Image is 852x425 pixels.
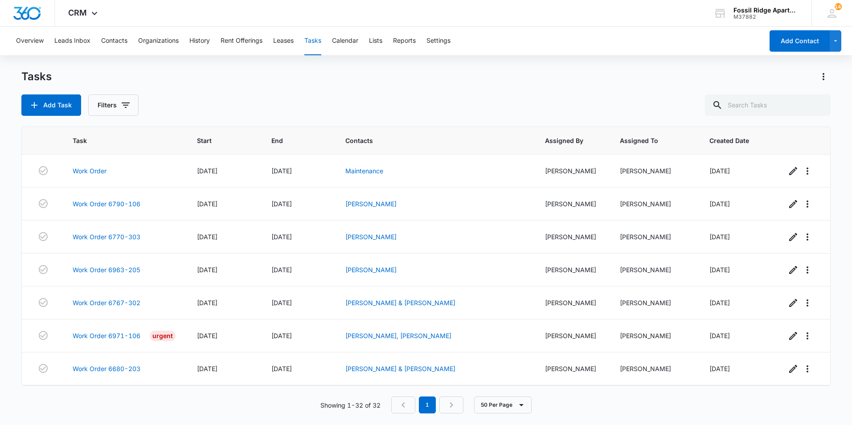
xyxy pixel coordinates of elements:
[54,27,90,55] button: Leads Inbox
[709,167,730,175] span: [DATE]
[345,332,451,339] a: [PERSON_NAME], [PERSON_NAME]
[197,332,217,339] span: [DATE]
[197,365,217,372] span: [DATE]
[545,199,598,208] div: [PERSON_NAME]
[271,200,292,208] span: [DATE]
[620,265,688,274] div: [PERSON_NAME]
[320,400,381,410] p: Showing 1-32 of 32
[73,331,140,340] a: Work Order 6971-106
[197,200,217,208] span: [DATE]
[101,27,127,55] button: Contacts
[709,266,730,274] span: [DATE]
[393,27,416,55] button: Reports
[345,200,397,208] a: [PERSON_NAME]
[197,299,217,306] span: [DATE]
[332,27,358,55] button: Calendar
[73,136,162,145] span: Task
[197,167,217,175] span: [DATE]
[271,332,292,339] span: [DATE]
[221,27,262,55] button: Rent Offerings
[733,7,799,14] div: account name
[709,200,730,208] span: [DATE]
[709,233,730,241] span: [DATE]
[369,27,382,55] button: Lists
[73,265,140,274] a: Work Order 6963-205
[197,136,237,145] span: Start
[271,365,292,372] span: [DATE]
[68,8,87,17] span: CRM
[197,233,217,241] span: [DATE]
[426,27,451,55] button: Settings
[709,365,730,372] span: [DATE]
[345,266,397,274] a: [PERSON_NAME]
[271,233,292,241] span: [DATE]
[197,266,217,274] span: [DATE]
[16,27,44,55] button: Overview
[345,167,383,175] a: Maintenance
[419,396,436,413] em: 1
[770,30,830,52] button: Add Contact
[21,94,81,116] button: Add Task
[620,331,688,340] div: [PERSON_NAME]
[709,332,730,339] span: [DATE]
[150,331,176,341] div: Urgent
[21,70,52,83] h1: Tasks
[391,396,463,413] nav: Pagination
[545,136,586,145] span: Assigned By
[271,266,292,274] span: [DATE]
[304,27,321,55] button: Tasks
[620,166,688,176] div: [PERSON_NAME]
[88,94,139,116] button: Filters
[189,27,210,55] button: History
[620,199,688,208] div: [PERSON_NAME]
[345,136,510,145] span: Contacts
[816,69,831,84] button: Actions
[709,299,730,306] span: [DATE]
[73,364,140,373] a: Work Order 6680-203
[709,136,751,145] span: Created Date
[474,396,532,413] button: 50 Per Page
[345,299,455,306] a: [PERSON_NAME] & [PERSON_NAME]
[835,3,842,10] div: notifications count
[138,27,179,55] button: Organizations
[73,298,140,307] a: Work Order 6767-302
[620,364,688,373] div: [PERSON_NAME]
[73,166,106,176] a: Work Order
[705,94,831,116] input: Search Tasks
[73,199,140,208] a: Work Order 6790-106
[545,265,598,274] div: [PERSON_NAME]
[620,136,676,145] span: Assigned To
[733,14,799,20] div: account id
[271,299,292,306] span: [DATE]
[545,166,598,176] div: [PERSON_NAME]
[545,232,598,241] div: [PERSON_NAME]
[545,331,598,340] div: [PERSON_NAME]
[345,365,455,372] a: [PERSON_NAME] & [PERSON_NAME]
[545,364,598,373] div: [PERSON_NAME]
[620,232,688,241] div: [PERSON_NAME]
[620,298,688,307] div: [PERSON_NAME]
[545,298,598,307] div: [PERSON_NAME]
[73,232,140,241] a: Work Order 6770-303
[835,3,842,10] span: 147
[271,167,292,175] span: [DATE]
[273,27,294,55] button: Leases
[271,136,311,145] span: End
[345,233,397,241] a: [PERSON_NAME]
